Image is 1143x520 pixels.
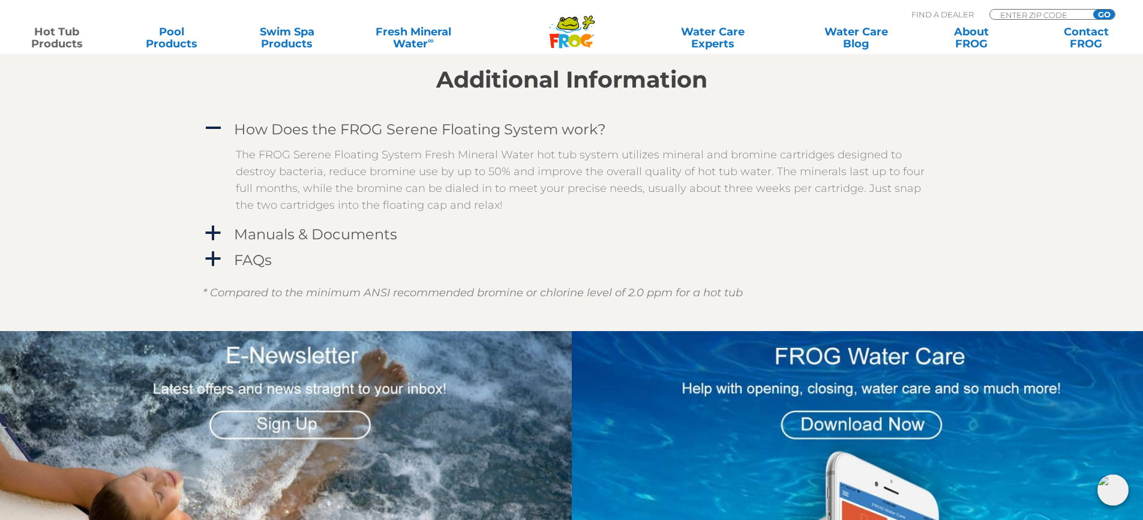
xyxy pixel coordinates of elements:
span: A [204,119,222,137]
input: GO [1093,10,1115,19]
a: ContactFROG [1042,26,1131,50]
a: A How Does the FROG Serene Floating System work? [203,118,941,140]
p: Find A Dealer [911,9,974,20]
input: Zip Code Form [999,10,1080,20]
h2: Additional Information [203,67,941,93]
em: * Compared to the minimum ANSI recommended bromine or chlorine level of 2.0 ppm for a hot tub [203,286,743,299]
a: Water CareBlog [811,26,901,50]
a: Hot TubProducts [12,26,101,50]
sup: ∞ [428,35,434,45]
a: PoolProducts [127,26,217,50]
h4: Manuals & Documents [234,226,397,242]
a: Water CareExperts [640,26,785,50]
a: a Manuals & Documents [203,223,941,245]
a: Fresh MineralWater∞ [357,26,469,50]
a: AboutFROG [926,26,1016,50]
a: Swim SpaProducts [242,26,332,50]
p: The FROG Serene Floating System Fresh Mineral Water hot tub system utilizes mineral and bromine c... [236,146,926,214]
span: a [204,250,222,268]
a: a FAQs [203,249,941,271]
img: openIcon [1097,474,1129,506]
h4: How Does the FROG Serene Floating System work? [234,121,606,137]
span: a [204,224,222,242]
h4: FAQs [234,252,272,268]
